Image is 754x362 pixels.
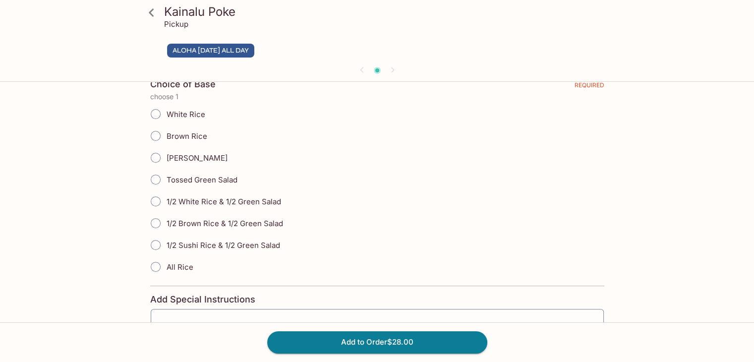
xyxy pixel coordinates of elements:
[167,110,205,119] span: White Rice
[167,241,280,250] span: 1/2 Sushi Rice & 1/2 Green Salad
[150,79,216,90] h4: Choice of Base
[167,153,228,163] span: [PERSON_NAME]
[167,262,193,272] span: All Rice
[575,81,604,93] span: REQUIRED
[164,19,188,29] p: Pickup
[167,175,237,184] span: Tossed Green Salad
[150,294,604,305] h4: Add Special Instructions
[167,197,281,206] span: 1/2 White Rice & 1/2 Green Salad
[167,219,283,228] span: 1/2 Brown Rice & 1/2 Green Salad
[164,4,607,19] h3: Kainalu Poke
[267,331,487,353] button: Add to Order$28.00
[150,93,604,101] p: choose 1
[167,131,207,141] span: Brown Rice
[167,44,254,58] button: ALOHA [DATE] ALL DAY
